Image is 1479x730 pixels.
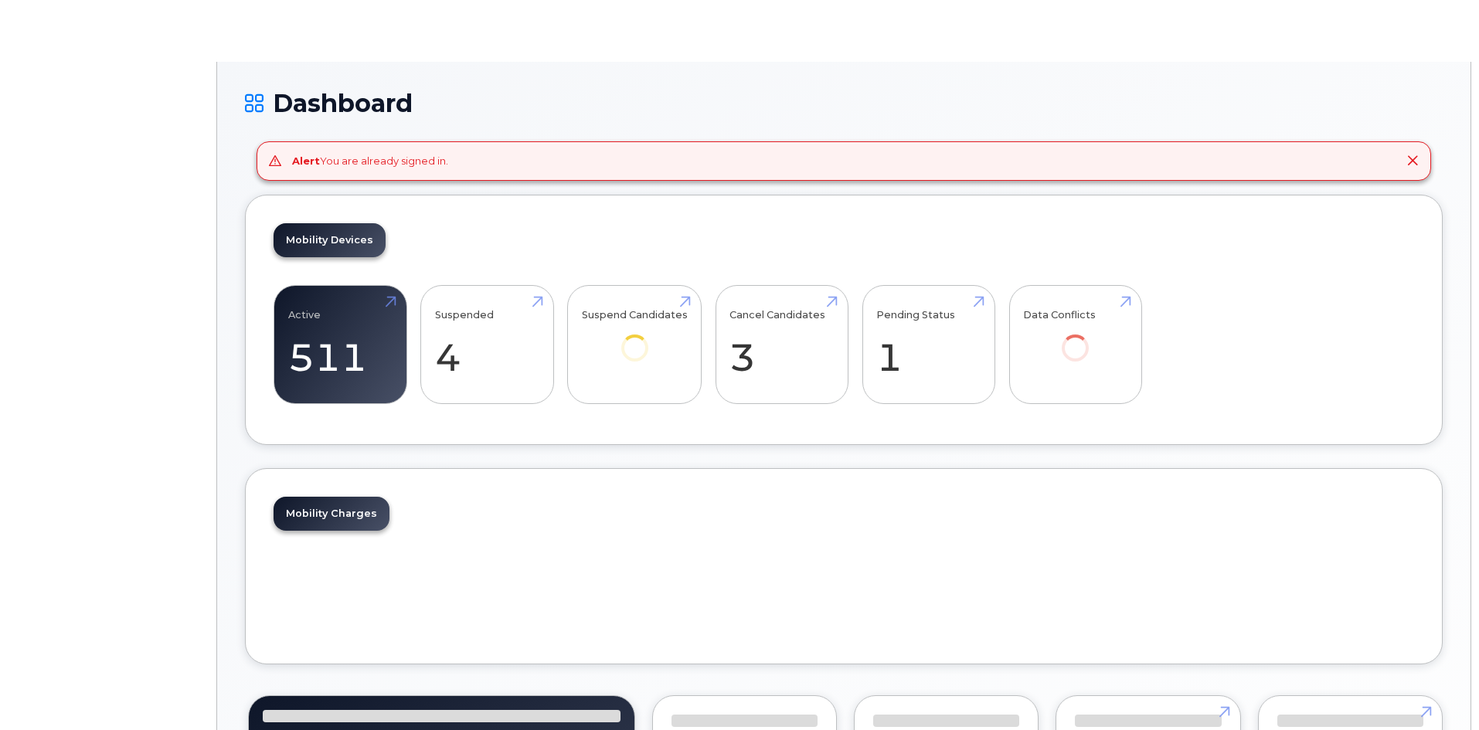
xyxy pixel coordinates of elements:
a: Mobility Charges [274,497,389,531]
a: Cancel Candidates 3 [729,294,834,396]
a: Data Conflicts [1023,294,1127,382]
a: Mobility Devices [274,223,386,257]
a: Pending Status 1 [876,294,981,396]
div: You are already signed in. [292,154,448,168]
a: Suspended 4 [435,294,539,396]
h1: Dashboard [245,90,1443,117]
strong: Alert [292,154,320,167]
a: Suspend Candidates [582,294,688,382]
a: Active 511 [288,294,393,396]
